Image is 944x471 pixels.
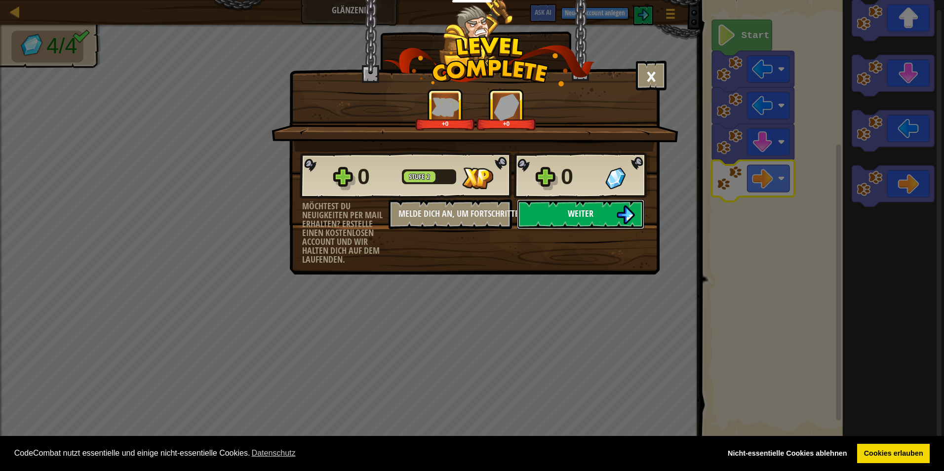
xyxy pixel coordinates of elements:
div: +0 [417,120,473,127]
img: Gewonnene Edelsteine [605,167,626,189]
div: 0 [357,161,396,193]
img: Gewonnene XP [432,97,459,117]
button: Weiter [517,199,644,229]
span: Weiter [568,207,593,220]
img: level_complete.png [383,37,594,86]
div: Möchtest du Neuigkeiten per Mail erhalten? Erstelle einen kostenlosen Account und wir halten dich... [302,202,389,264]
span: CodeCombat nutzt essentielle und einige nicht-essentielle Cookies. [14,446,713,461]
div: +0 [478,120,534,127]
a: allow cookies [857,444,930,464]
a: deny cookies [721,444,854,464]
span: 2 [427,171,430,182]
img: Gewonnene XP [462,167,493,189]
span: Stufe [409,171,427,182]
button: Melde dich an, um Fortschritte zu speichern. [389,199,512,229]
img: Weiter [616,205,635,224]
button: × [636,61,667,90]
img: Gewonnene Edelsteine [494,93,519,120]
div: 0 [561,161,599,193]
a: learn more about cookies [250,446,297,461]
